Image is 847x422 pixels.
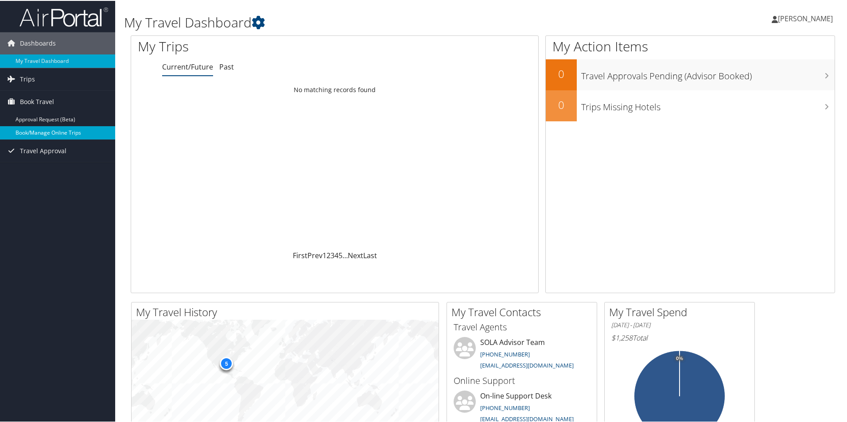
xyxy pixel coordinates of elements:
h3: Online Support [454,374,590,386]
a: 0Trips Missing Hotels [546,89,835,120]
h3: Travel Agents [454,320,590,333]
h2: My Travel History [136,304,439,319]
h1: My Action Items [546,36,835,55]
td: No matching records found [131,81,538,97]
tspan: 0% [676,355,683,360]
h3: Travel Approvals Pending (Advisor Booked) [581,65,835,81]
a: 1 [322,250,326,259]
span: Trips [20,67,35,89]
a: Last [363,250,377,259]
a: 5 [338,250,342,259]
h1: My Travel Dashboard [124,12,602,31]
a: 2 [326,250,330,259]
a: [EMAIL_ADDRESS][DOMAIN_NAME] [480,360,574,368]
li: SOLA Advisor Team [449,336,594,372]
a: First [293,250,307,259]
a: [EMAIL_ADDRESS][DOMAIN_NAME] [480,414,574,422]
a: Current/Future [162,61,213,71]
span: $1,258 [611,332,633,342]
h2: My Travel Spend [609,304,754,319]
a: Next [348,250,363,259]
span: … [342,250,348,259]
span: [PERSON_NAME] [778,13,833,23]
span: Travel Approval [20,139,66,161]
h2: 0 [546,97,577,112]
a: Past [219,61,234,71]
h3: Trips Missing Hotels [581,96,835,112]
a: [PHONE_NUMBER] [480,403,530,411]
a: Prev [307,250,322,259]
h6: [DATE] - [DATE] [611,320,748,329]
a: [PERSON_NAME] [772,4,842,31]
h6: Total [611,332,748,342]
a: 3 [330,250,334,259]
a: [PHONE_NUMBER] [480,349,530,357]
img: airportal-logo.png [19,6,108,27]
span: Dashboards [20,31,56,54]
h1: My Trips [138,36,362,55]
div: 5 [220,356,233,369]
a: 0Travel Approvals Pending (Advisor Booked) [546,58,835,89]
a: 4 [334,250,338,259]
span: Book Travel [20,90,54,112]
h2: 0 [546,66,577,81]
h2: My Travel Contacts [451,304,597,319]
